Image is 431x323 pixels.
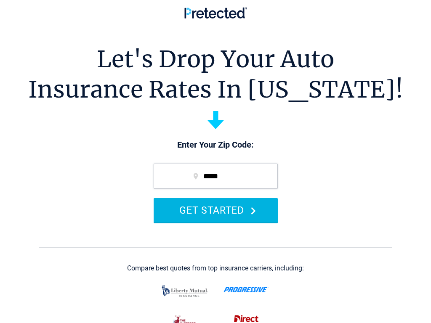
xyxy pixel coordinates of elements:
button: GET STARTED [154,198,278,222]
p: Enter Your Zip Code: [145,139,286,151]
h1: Let's Drop Your Auto Insurance Rates In [US_STATE]! [28,44,403,105]
img: progressive [223,287,269,293]
img: Pretected Logo [184,7,247,19]
img: liberty [160,281,210,301]
div: Compare best quotes from top insurance carriers, including: [127,265,304,272]
input: zip code [154,164,278,189]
